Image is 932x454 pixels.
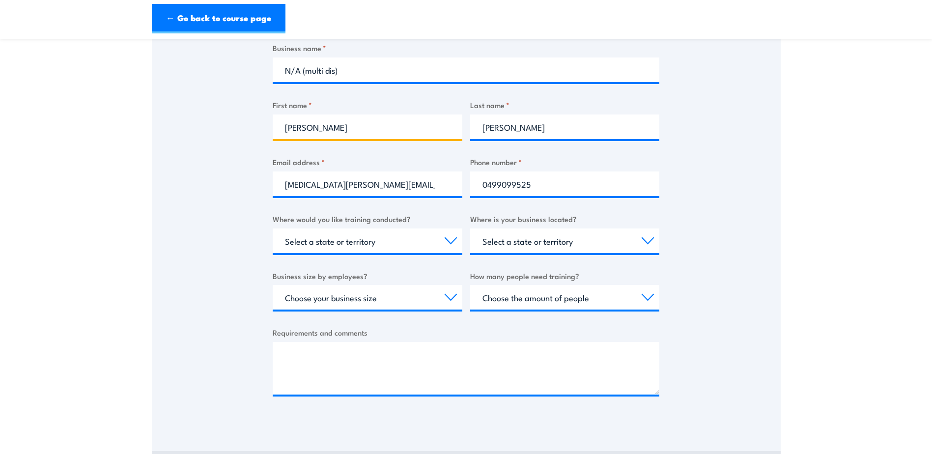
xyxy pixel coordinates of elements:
label: Business size by employees? [273,270,462,282]
label: Email address [273,156,462,168]
label: Last name [470,99,660,111]
a: ← Go back to course page [152,4,285,33]
label: Where is your business located? [470,213,660,225]
label: Requirements and comments [273,327,659,338]
label: Phone number [470,156,660,168]
label: Business name [273,42,659,54]
label: How many people need training? [470,270,660,282]
label: Where would you like training conducted? [273,213,462,225]
label: First name [273,99,462,111]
